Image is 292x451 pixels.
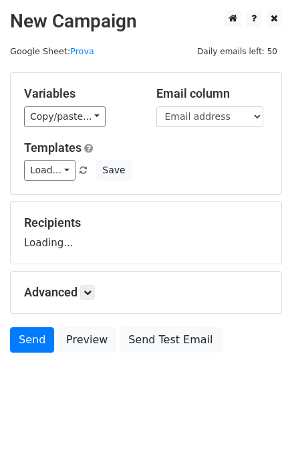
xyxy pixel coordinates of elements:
[24,160,76,181] a: Load...
[24,141,82,155] a: Templates
[24,106,106,127] a: Copy/paste...
[24,86,136,101] h5: Variables
[24,285,268,300] h5: Advanced
[57,327,116,353] a: Preview
[120,327,221,353] a: Send Test Email
[24,215,268,230] h5: Recipients
[156,86,269,101] h5: Email column
[192,44,282,59] span: Daily emails left: 50
[24,215,268,250] div: Loading...
[96,160,131,181] button: Save
[10,10,282,33] h2: New Campaign
[10,327,54,353] a: Send
[10,46,94,56] small: Google Sheet:
[192,46,282,56] a: Daily emails left: 50
[70,46,94,56] a: Prova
